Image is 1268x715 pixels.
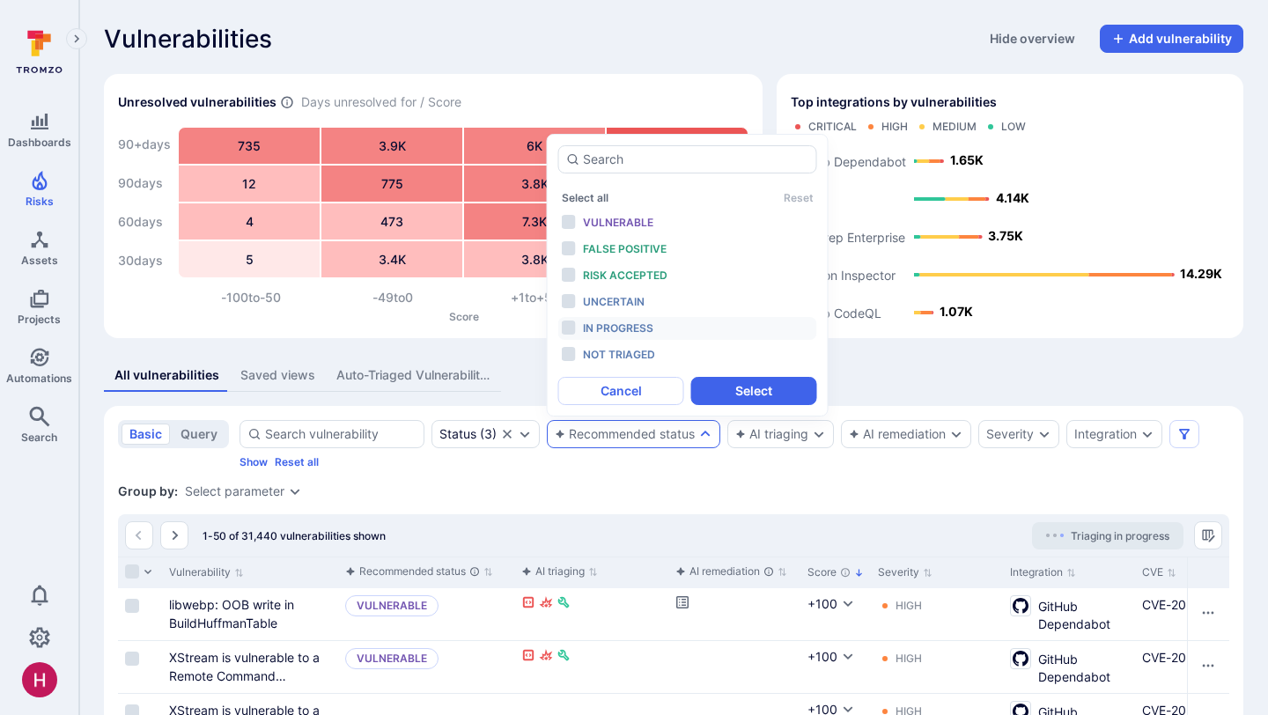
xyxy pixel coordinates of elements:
[812,427,826,441] button: Expand dropdown
[118,93,276,111] h2: Unresolved vulnerabilities
[933,120,977,134] div: Medium
[185,484,284,498] button: Select parameter
[518,427,532,441] button: Expand dropdown
[1187,588,1229,640] div: Cell for
[22,662,57,697] div: Harshil Parikh
[439,427,497,441] div: ( 3 )
[539,595,553,614] div: Exploitable
[336,366,490,384] div: Auto-Triaged Vulnerabilities
[179,128,320,164] div: 735
[878,565,933,579] button: Sort by Severity
[807,565,864,579] button: Sort by Score
[1142,597,1238,612] a: CVE-2023-4863
[808,120,857,134] div: Critical
[22,662,57,697] img: ACg8ocKzQzwPSwOZT_k9C736TfcBpCStqIZdMR9gXOhJgTaH9y_tsw=s96-c
[675,564,787,579] button: Sort by function(){return k.createElement(dN.A,{direction:"row",alignItems:"center",gap:4},k.crea...
[1038,648,1128,686] span: GitHub Dependabot
[988,228,1023,243] text: 3.75K
[122,424,170,445] button: basic
[1194,521,1222,549] button: Manage columns
[807,648,855,666] button: +100
[1142,565,1176,579] button: Sort by CVE
[1037,427,1051,441] button: Expand dropdown
[784,191,814,204] button: Reset
[691,377,817,405] button: Select
[345,648,439,669] p: Vulnerable
[583,216,653,229] span: Vulnerable
[1187,641,1229,693] div: Cell for
[464,241,605,277] div: 3.8K
[791,93,997,111] span: Top integrations by vulnerabilities
[521,564,598,579] button: Sort by function(){return k.createElement(dN.A,{direction:"row",alignItems:"center",gap:4},k.crea...
[735,427,808,441] div: AI triaging
[173,424,225,445] button: query
[791,141,1229,324] svg: Top integrations by vulnerabilities bar
[500,427,514,441] button: Clear selection
[521,595,535,614] div: Reachable
[169,597,294,630] a: libwebp: OOB write in BuildHuffmanTable
[338,588,514,640] div: Cell for aiCtx.triageStatus
[791,154,906,169] text: GitHub Dependabot
[521,563,585,580] div: AI triaging
[557,595,571,614] div: Fixable
[698,427,712,441] button: Expand dropdown
[940,304,973,319] text: 1.07K
[1135,588,1267,640] div: Cell for CVE
[301,93,461,112] span: Days unresolved for / Score
[203,529,386,542] span: 1-50 of 31,440 vulnerabilities shown
[280,93,294,112] span: Number of vulnerabilities in status ‘Open’ ‘Triaged’ and ‘In process’ divided by score and scanne...
[800,588,871,640] div: Cell for Score
[8,136,71,149] span: Dashboards
[275,455,319,468] button: Reset all
[583,269,667,282] span: Risk accepted
[240,366,315,384] div: Saved views
[1003,588,1135,640] div: Cell for Integration
[162,588,338,640] div: Cell for Vulnerability
[240,455,268,468] button: Show
[18,313,61,326] span: Projects
[125,564,139,579] span: Select all rows
[118,166,171,201] div: 90 days
[583,348,655,361] span: Not triaged
[871,588,1003,640] div: Cell for Severity
[777,74,1243,338] div: Top integrations by vulnerabilities
[668,641,800,693] div: Cell for aiCtx.remediationStatus
[1038,595,1128,633] span: GitHub Dependabot
[1071,529,1169,542] span: Triaging in progress
[555,427,695,441] button: Recommended status
[118,588,162,640] div: Cell for selection
[583,295,645,308] span: Uncertain
[807,595,855,613] button: +100
[791,230,905,246] text: Semgrep Enterprise
[345,595,439,616] p: Vulnerable
[1194,652,1222,680] button: Row actions menu
[70,32,83,47] i: Expand navigation menu
[464,166,605,202] div: 3.8K
[125,521,153,549] button: Go to the previous page
[1142,650,1242,665] a: CVE-2021-39144
[840,567,851,578] div: The vulnerability score is based on the parameters defined in the settings
[118,127,171,162] div: 90+ days
[558,377,684,405] button: Cancel
[162,641,338,693] div: Cell for Vulnerability
[464,289,607,306] div: +1 to +50
[104,25,272,53] span: Vulnerabilities
[1003,641,1135,693] div: Cell for Integration
[180,289,322,306] div: -100 to -50
[104,359,1243,392] div: assets tabs
[1140,427,1154,441] button: Expand dropdown
[321,128,462,164] div: 3.9K
[26,195,54,208] span: Risks
[950,152,984,167] text: 1.65K
[345,563,480,580] div: Recommended status
[539,648,553,667] div: Exploitable
[996,190,1029,205] text: 4.14K
[169,650,320,702] a: XStream is vulnerable to a Remote Command Execution attack
[896,652,922,666] div: High
[1100,25,1243,53] button: Add vulnerability
[179,166,320,202] div: 12
[1046,534,1064,537] img: Loading...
